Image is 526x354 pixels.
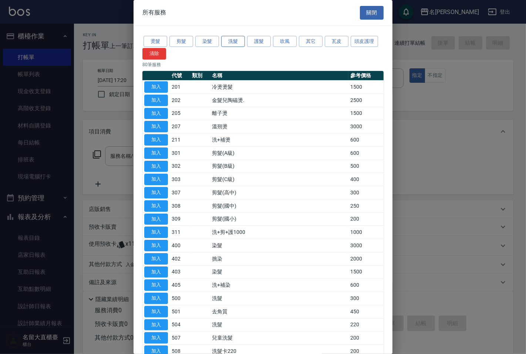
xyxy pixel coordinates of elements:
td: 220 [348,318,384,331]
td: 挑染 [210,252,348,265]
button: 加入 [144,240,168,251]
td: 205 [170,107,190,120]
button: 洗髮 [221,36,245,47]
td: 302 [170,160,190,173]
td: 202 [170,93,190,107]
button: 加入 [144,95,168,106]
td: 301 [170,146,190,160]
button: 加入 [144,81,168,93]
td: 冷燙燙髮 [210,81,348,94]
td: 1500 [348,107,384,120]
td: 洗+補染 [210,279,348,292]
td: 洗髮 [210,292,348,305]
td: 剪髮(國小) [210,212,348,226]
td: 504 [170,318,190,331]
td: 311 [170,226,190,239]
button: 加入 [144,200,168,212]
td: 剪髮(C級) [210,173,348,186]
button: 吹風 [273,36,297,47]
td: 剪髮(B級) [210,160,348,173]
button: 燙髮 [144,36,167,47]
button: 加入 [144,108,168,119]
button: 頭皮護理 [351,36,378,47]
td: 3000 [348,120,384,133]
td: 洗+剪+護1000 [210,226,348,239]
td: 400 [348,173,384,186]
td: 303 [170,173,190,186]
button: 加入 [144,174,168,185]
button: 染髮 [195,36,219,47]
td: 501 [170,305,190,318]
button: 瓦皮 [325,36,348,47]
td: 1000 [348,226,384,239]
p: 80 筆服務 [142,61,384,68]
th: 參考價格 [348,71,384,81]
button: 加入 [144,214,168,225]
td: 染髮 [210,239,348,252]
td: 450 [348,305,384,318]
td: 402 [170,252,190,265]
td: 1500 [348,81,384,94]
td: 300 [348,292,384,305]
td: 剪髮(國中) [210,199,348,212]
td: 403 [170,265,190,279]
td: 400 [170,239,190,252]
td: 去角質 [210,305,348,318]
button: 清除 [142,48,166,59]
td: 金髮兒陶磁燙. [210,93,348,107]
button: 關閉 [360,6,384,20]
button: 其它 [299,36,323,47]
button: 加入 [144,187,168,198]
button: 加入 [144,227,168,238]
span: 所有服務 [142,9,166,16]
button: 護髮 [247,36,271,47]
td: 剪髮(高中) [210,186,348,200]
th: 代號 [170,71,190,81]
td: 2500 [348,93,384,107]
td: 211 [170,133,190,147]
button: 加入 [144,332,168,344]
td: 201 [170,81,190,94]
button: 加入 [144,306,168,317]
td: 300 [348,186,384,200]
td: 溫朔燙 [210,120,348,133]
button: 加入 [144,121,168,132]
td: 500 [348,160,384,173]
td: 兒童洗髮 [210,331,348,345]
td: 剪髮(A級) [210,146,348,160]
td: 洗髮 [210,318,348,331]
td: 200 [348,331,384,345]
button: 加入 [144,134,168,146]
td: 200 [348,212,384,226]
th: 類別 [190,71,210,81]
td: 600 [348,133,384,147]
td: 染髮 [210,265,348,279]
td: 507 [170,331,190,345]
td: 3000 [348,239,384,252]
button: 加入 [144,147,168,159]
th: 名稱 [210,71,348,81]
td: 2000 [348,252,384,265]
td: 500 [170,292,190,305]
td: 405 [170,279,190,292]
td: 309 [170,212,190,226]
td: 250 [348,199,384,212]
button: 剪髮 [169,36,193,47]
button: 加入 [144,319,168,331]
button: 加入 [144,266,168,278]
td: 洗+補燙 [210,133,348,147]
button: 加入 [144,161,168,172]
td: 307 [170,186,190,200]
td: 207 [170,120,190,133]
td: 600 [348,279,384,292]
button: 加入 [144,279,168,291]
td: 600 [348,146,384,160]
td: 308 [170,199,190,212]
button: 加入 [144,253,168,265]
td: 離子燙 [210,107,348,120]
td: 1500 [348,265,384,279]
button: 加入 [144,293,168,304]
